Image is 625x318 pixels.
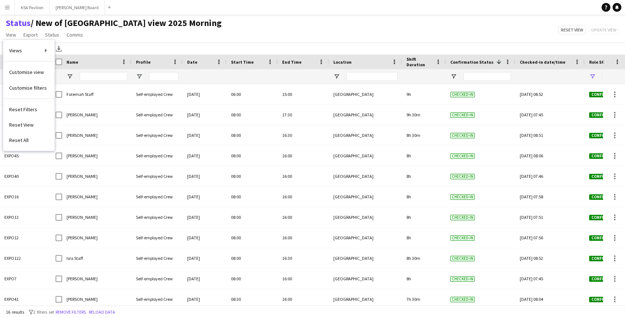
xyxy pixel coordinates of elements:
span: View [6,31,16,38]
span: Isra Staff [67,255,83,261]
div: [GEOGRAPHIC_DATA] [329,269,402,289]
span: Checked-in [450,92,475,97]
span: Reset Filters [9,106,37,113]
div: [DATE] [183,84,227,104]
input: Confirmation Status Filter Input [463,72,511,81]
div: 08:00 [227,146,278,166]
span: Checked-in [450,297,475,302]
span: Confirmed [589,92,616,97]
span: Export [23,31,38,38]
div: 16:30 [278,248,329,268]
div: 16:00 [278,187,329,207]
div: [DATE] [183,207,227,227]
div: Self-employed Crew [132,105,183,125]
span: End Time [282,59,302,65]
div: 06:00 [227,84,278,104]
div: 16:00 [278,207,329,227]
div: 8h [402,207,446,227]
div: 08:00 [227,248,278,268]
span: Confirmed [589,297,616,302]
a: View [3,30,19,40]
div: [DATE] [183,228,227,248]
div: 16:30 [278,125,329,145]
a: Reset Filters [3,102,54,117]
div: Self-employed Crew [132,248,183,268]
span: [PERSON_NAME] [67,214,98,220]
div: [GEOGRAPHIC_DATA] [329,289,402,309]
div: 9h 30m [402,105,446,125]
div: 8h [402,146,446,166]
button: Reload data [87,308,117,316]
div: [GEOGRAPHIC_DATA] [329,248,402,268]
span: [PERSON_NAME] [67,194,98,199]
div: [DATE] [183,248,227,268]
span: Confirmed [589,174,616,179]
div: 16:00 [278,228,329,248]
div: [DATE] 07:56 [520,228,580,248]
span: Confirmed [589,215,616,220]
div: 8h 30m [402,125,446,145]
span: Views [9,47,22,54]
div: 7h 30m [402,289,446,309]
a: Customise view [3,64,54,80]
div: 08:30 [227,289,278,309]
input: Location Filter Input [346,72,398,81]
div: [DATE] [183,289,227,309]
a: Reset All [3,132,54,148]
div: [DATE] 08:51 [520,125,580,145]
a: Status [42,30,62,40]
div: [DATE] [183,146,227,166]
span: Customise view [9,69,44,75]
div: 08:00 [227,125,278,145]
span: Name [67,59,78,65]
div: [GEOGRAPHIC_DATA] [329,105,402,125]
span: Checked-in date/time [520,59,565,65]
div: Self-employed Crew [132,207,183,227]
div: [DATE] [183,269,227,289]
span: Confirmed [589,133,616,138]
span: 2 filters set [33,309,54,315]
span: Confirmation Status [450,59,493,65]
div: Self-employed Crew [132,228,183,248]
button: Remove filters [54,308,87,316]
span: Confirmed [589,235,616,241]
div: Self-employed Crew [132,269,183,289]
button: Open Filter Menu [136,73,143,80]
div: 08:00 [227,269,278,289]
span: Shift Duration [406,56,433,67]
div: [DATE] 07:46 [520,166,580,186]
span: Confirmed [589,256,616,261]
div: [GEOGRAPHIC_DATA] [329,207,402,227]
span: [PERSON_NAME] [67,173,98,179]
button: [PERSON_NAME] Board [50,0,105,15]
div: 8h [402,166,446,186]
button: Open Filter Menu [333,73,340,80]
span: [PERSON_NAME] [67,112,98,117]
div: Self-employed Crew [132,84,183,104]
div: 08:00 [227,105,278,125]
div: [DATE] 07:45 [520,269,580,289]
div: 17:30 [278,105,329,125]
span: Role Status [589,59,613,65]
button: Reset view [558,26,586,34]
span: Reset All [9,137,29,143]
input: Profile Filter Input [149,72,178,81]
span: Confirmed [589,112,616,118]
div: [GEOGRAPHIC_DATA] [329,84,402,104]
span: Confirmed [589,276,616,282]
div: [GEOGRAPHIC_DATA] [329,146,402,166]
div: 16:00 [278,166,329,186]
div: Self-employed Crew [132,125,183,145]
button: KSA Pavilion [15,0,50,15]
div: [DATE] [183,105,227,125]
input: Name Filter Input [80,72,127,81]
span: Status [45,31,59,38]
div: 8h 30m [402,248,446,268]
span: Confirmed [589,153,616,159]
div: 08:00 [227,166,278,186]
app-action-btn: Export XLSX [54,44,63,53]
span: [PERSON_NAME] [67,235,98,240]
a: Views [3,43,54,58]
a: Comms [64,30,86,40]
button: Open Filter Menu [589,73,596,80]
